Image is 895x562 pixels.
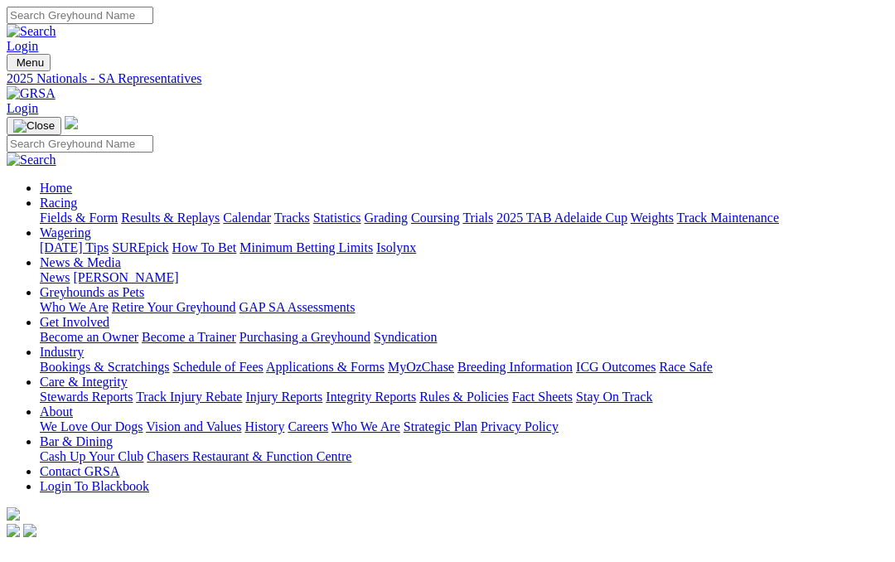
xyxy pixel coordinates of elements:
[172,360,263,374] a: Schedule of Fees
[40,375,128,389] a: Care & Integrity
[13,119,55,133] img: Close
[40,434,113,448] a: Bar & Dining
[365,211,408,225] a: Grading
[40,479,149,493] a: Login To Blackbook
[677,211,779,225] a: Track Maintenance
[146,419,241,434] a: Vision and Values
[40,240,109,254] a: [DATE] Tips
[7,71,888,86] a: 2025 Nationals - SA Representatives
[419,390,509,404] a: Rules & Policies
[65,116,78,129] img: logo-grsa-white.png
[313,211,361,225] a: Statistics
[40,345,84,359] a: Industry
[40,330,138,344] a: Become an Owner
[40,270,888,285] div: News & Media
[331,419,400,434] a: Who We Are
[239,300,356,314] a: GAP SA Assessments
[40,419,143,434] a: We Love Our Dogs
[136,390,242,404] a: Track Injury Rebate
[40,419,888,434] div: About
[376,240,416,254] a: Isolynx
[112,240,168,254] a: SUREpick
[288,419,328,434] a: Careers
[40,300,888,315] div: Greyhounds as Pets
[388,360,454,374] a: MyOzChase
[7,101,38,115] a: Login
[40,449,143,463] a: Cash Up Your Club
[7,524,20,537] img: facebook.svg
[7,7,153,24] input: Search
[172,240,237,254] a: How To Bet
[239,330,370,344] a: Purchasing a Greyhound
[40,196,77,210] a: Racing
[7,54,51,71] button: Toggle navigation
[40,211,118,225] a: Fields & Form
[40,360,888,375] div: Industry
[23,524,36,537] img: twitter.svg
[7,86,56,101] img: GRSA
[7,507,20,521] img: logo-grsa-white.png
[659,360,712,374] a: Race Safe
[7,153,56,167] img: Search
[147,449,351,463] a: Chasers Restaurant & Function Centre
[7,24,56,39] img: Search
[239,240,373,254] a: Minimum Betting Limits
[17,56,44,69] span: Menu
[245,390,322,404] a: Injury Reports
[40,211,888,225] div: Racing
[40,225,91,240] a: Wagering
[404,419,477,434] a: Strategic Plan
[576,360,656,374] a: ICG Outcomes
[7,39,38,53] a: Login
[7,117,61,135] button: Toggle navigation
[40,315,109,329] a: Get Involved
[40,240,888,255] div: Wagering
[142,330,236,344] a: Become a Trainer
[7,135,153,153] input: Search
[40,360,169,374] a: Bookings & Scratchings
[244,419,284,434] a: History
[112,300,236,314] a: Retire Your Greyhound
[40,449,888,464] div: Bar & Dining
[631,211,674,225] a: Weights
[481,419,559,434] a: Privacy Policy
[40,405,73,419] a: About
[40,270,70,284] a: News
[40,330,888,345] div: Get Involved
[374,330,437,344] a: Syndication
[462,211,493,225] a: Trials
[223,211,271,225] a: Calendar
[266,360,385,374] a: Applications & Forms
[40,464,119,478] a: Contact GRSA
[457,360,573,374] a: Breeding Information
[40,255,121,269] a: News & Media
[326,390,416,404] a: Integrity Reports
[40,285,144,299] a: Greyhounds as Pets
[40,390,133,404] a: Stewards Reports
[40,300,109,314] a: Who We Are
[496,211,627,225] a: 2025 TAB Adelaide Cup
[40,390,888,405] div: Care & Integrity
[121,211,220,225] a: Results & Replays
[40,181,72,195] a: Home
[512,390,573,404] a: Fact Sheets
[274,211,310,225] a: Tracks
[411,211,460,225] a: Coursing
[73,270,178,284] a: [PERSON_NAME]
[576,390,652,404] a: Stay On Track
